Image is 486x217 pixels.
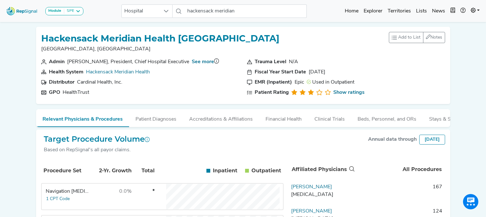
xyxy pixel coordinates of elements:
a: Hackensack Meridian Health [86,70,150,75]
a: [PERSON_NAME] [291,209,332,214]
strong: Module [48,9,61,13]
span: Outpatient [251,167,281,175]
div: HealthTrust [63,89,89,96]
h2: Target Procedure Volume [44,135,150,144]
div: Used in Outpatient [307,79,354,86]
th: Affiliated Physicians [289,159,356,180]
span: Hospital [122,5,160,18]
th: Procedure Set [42,160,90,182]
button: Relevant Physicians & Procedures [36,109,129,127]
div: [PERSON_NAME], President, Chief Hospital Executive [67,58,189,66]
span: Notes [430,35,442,40]
div: GPO [49,89,60,96]
div: N/A [289,58,298,66]
a: Explorer [361,5,385,18]
div: Based on RepSignal's all payor claims. [44,146,150,154]
th: 2-Yr. Growth [91,160,133,182]
div: Distributor [49,79,74,86]
button: Notes [423,32,445,43]
div: Navigation Bronchoscopy [46,188,89,195]
a: Territories [385,5,413,18]
th: Total [133,160,156,182]
a: See more [192,59,214,64]
button: Beds, Personnel, and ORs [351,109,423,126]
div: Cardinal Health, Inc. [77,79,122,86]
div: Patient Rating [255,89,289,96]
div: Hackensack Meridian Health [86,68,150,76]
button: Accreditations & Affiliations [183,109,259,126]
a: News [429,5,448,18]
td: 167 [356,183,445,202]
button: Add to List [389,32,423,43]
input: Search a hospital [185,4,307,18]
div: Trauma Level [255,58,286,66]
div: toolbar [389,32,445,43]
button: Patient Diagnoses [129,109,183,126]
th: All Procedures [356,159,445,180]
button: 1 CPT Code [46,195,70,203]
h1: Hackensack Meridian Health [GEOGRAPHIC_DATA] [41,33,279,44]
button: Financial Health [259,109,308,126]
button: Clinical Trials [308,109,351,126]
span: 0.0% [119,189,132,194]
button: Stays & Services [423,109,473,126]
p: [GEOGRAPHIC_DATA], [GEOGRAPHIC_DATA] [41,45,279,53]
a: Show ratings [333,89,365,96]
div: [DATE] [309,68,325,76]
div: Fiscal Year Start Date [255,68,306,76]
span: Inpatient [213,167,237,175]
div: SPE [64,9,74,14]
a: Home [342,5,361,18]
div: Admin [49,58,65,66]
div: Timothy J Hogan, President, Chief Hospital Executive [67,58,189,66]
div: Health System [49,68,83,76]
a: [PERSON_NAME] [291,184,332,190]
div: Radiation Oncology [291,191,353,198]
span: Add to List [398,34,420,41]
div: Annual data through [368,136,417,143]
button: Intel Book [448,5,458,18]
a: Lists [413,5,429,18]
button: ModuleSPE [45,7,83,15]
div: EMR (Inpatient) [255,79,292,86]
div: Epic [295,79,304,86]
div: [DATE] [419,135,445,145]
